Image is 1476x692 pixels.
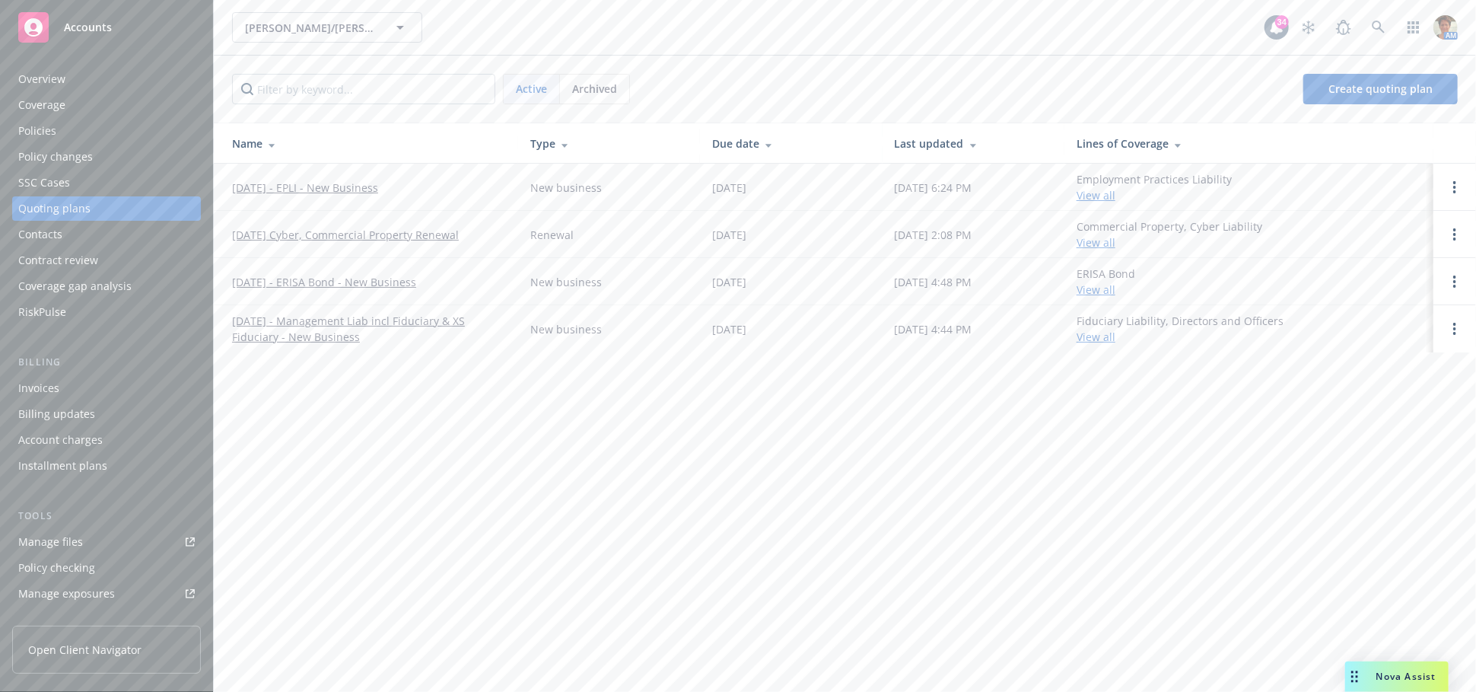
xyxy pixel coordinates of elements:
[12,355,201,370] div: Billing
[18,607,118,632] div: Manage certificates
[18,454,107,478] div: Installment plans
[245,20,377,36] span: [PERSON_NAME]/[PERSON_NAME] Construction, Inc.
[12,171,201,195] a: SSC Cases
[895,227,972,243] div: [DATE] 2:08 PM
[1398,12,1429,43] a: Switch app
[1077,218,1262,250] div: Commercial Property, Cyber Liability
[12,300,201,324] a: RiskPulse
[232,136,506,151] div: Name
[1446,178,1464,196] a: Open options
[712,321,746,337] div: [DATE]
[18,582,115,606] div: Manage exposures
[1077,171,1232,203] div: Employment Practices Liability
[12,93,201,117] a: Coverage
[12,67,201,91] a: Overview
[12,119,201,143] a: Policies
[18,274,132,298] div: Coverage gap analysis
[895,321,972,337] div: [DATE] 4:44 PM
[12,145,201,169] a: Policy changes
[1376,670,1436,683] span: Nova Assist
[12,402,201,426] a: Billing updates
[1077,266,1135,298] div: ERISA Bond
[895,180,972,196] div: [DATE] 6:24 PM
[1345,662,1364,692] div: Drag to move
[572,81,617,97] span: Archived
[232,313,506,345] a: [DATE] - Management Liab incl Fiduciary & XS Fiduciary - New Business
[18,93,65,117] div: Coverage
[530,227,574,243] div: Renewal
[12,509,201,524] div: Tools
[232,227,459,243] a: [DATE] Cyber, Commercial Property Renewal
[12,582,201,606] a: Manage exposures
[1077,235,1115,250] a: View all
[12,428,201,452] a: Account charges
[64,21,112,33] span: Accounts
[18,119,56,143] div: Policies
[1433,15,1458,40] img: photo
[18,300,66,324] div: RiskPulse
[12,6,201,49] a: Accounts
[12,196,201,221] a: Quoting plans
[712,136,870,151] div: Due date
[1328,81,1433,96] span: Create quoting plan
[1446,273,1464,291] a: Open options
[18,196,91,221] div: Quoting plans
[1077,136,1421,151] div: Lines of Coverage
[12,454,201,478] a: Installment plans
[18,402,95,426] div: Billing updates
[232,180,378,196] a: [DATE] - EPLI - New Business
[1077,282,1115,297] a: View all
[530,321,602,337] div: New business
[232,274,416,290] a: [DATE] - ERISA Bond - New Business
[1446,320,1464,338] a: Open options
[712,180,746,196] div: [DATE]
[28,642,142,658] span: Open Client Navigator
[12,222,201,247] a: Contacts
[1363,12,1394,43] a: Search
[12,248,201,273] a: Contract review
[18,248,98,273] div: Contract review
[1275,15,1289,29] div: 34
[18,376,59,400] div: Invoices
[530,274,602,290] div: New business
[18,428,103,452] div: Account charges
[18,145,93,169] div: Policy changes
[232,74,495,104] input: Filter by keyword...
[1328,12,1359,43] a: Report a Bug
[530,136,688,151] div: Type
[18,67,65,91] div: Overview
[1077,330,1115,344] a: View all
[232,12,422,43] button: [PERSON_NAME]/[PERSON_NAME] Construction, Inc.
[712,227,746,243] div: [DATE]
[12,530,201,554] a: Manage files
[712,274,746,290] div: [DATE]
[18,171,70,195] div: SSC Cases
[530,180,602,196] div: New business
[1077,313,1284,345] div: Fiduciary Liability, Directors and Officers
[1293,12,1324,43] a: Stop snowing
[12,607,201,632] a: Manage certificates
[1446,225,1464,244] a: Open options
[12,556,201,580] a: Policy checking
[516,81,547,97] span: Active
[18,222,62,247] div: Contacts
[1345,662,1449,692] button: Nova Assist
[12,376,201,400] a: Invoices
[18,530,83,554] div: Manage files
[1303,74,1458,104] a: Create quoting plan
[18,556,95,580] div: Policy checking
[895,136,1052,151] div: Last updated
[1077,188,1115,202] a: View all
[12,274,201,298] a: Coverage gap analysis
[895,274,972,290] div: [DATE] 4:48 PM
